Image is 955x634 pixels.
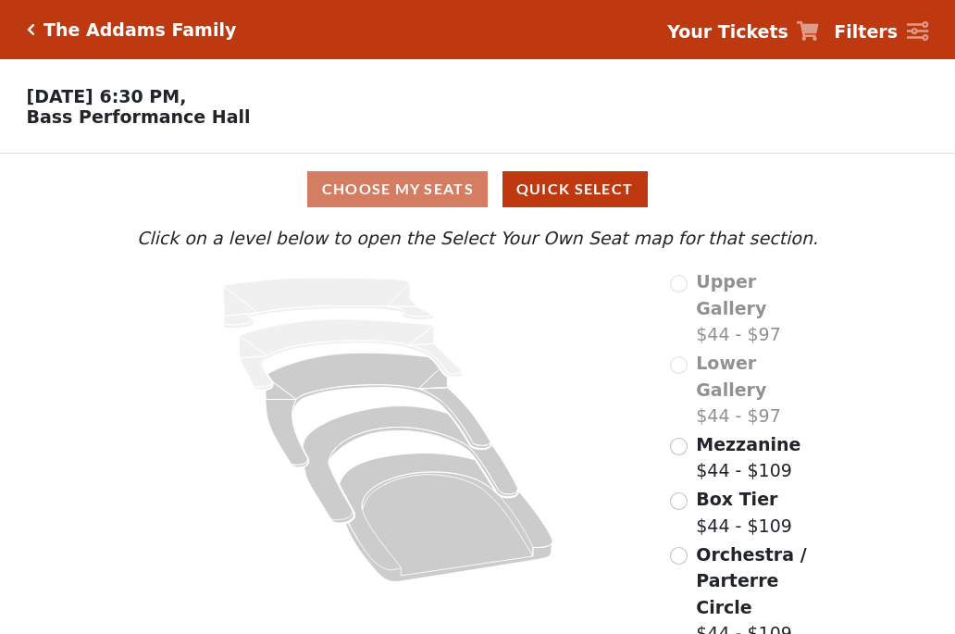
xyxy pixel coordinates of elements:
a: Your Tickets [667,19,819,45]
span: Mezzanine [696,434,800,454]
span: Box Tier [696,489,777,509]
label: $44 - $97 [696,268,823,348]
path: Upper Gallery - Seats Available: 0 [223,278,434,329]
label: $44 - $97 [696,350,823,429]
span: Lower Gallery [696,353,766,400]
p: Click on a level below to open the Select Your Own Seat map for that section. [132,225,823,252]
label: $44 - $109 [696,431,800,484]
span: Orchestra / Parterre Circle [696,544,806,617]
path: Lower Gallery - Seats Available: 0 [240,319,463,390]
a: Click here to go back to filters [27,23,35,36]
strong: Your Tickets [667,21,788,42]
h5: The Addams Family [43,19,236,41]
strong: Filters [834,21,898,42]
path: Orchestra / Parterre Circle - Seats Available: 214 [340,454,553,582]
span: Upper Gallery [696,271,766,318]
a: Filters [834,19,928,45]
label: $44 - $109 [696,486,792,539]
button: Quick Select [502,171,648,207]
